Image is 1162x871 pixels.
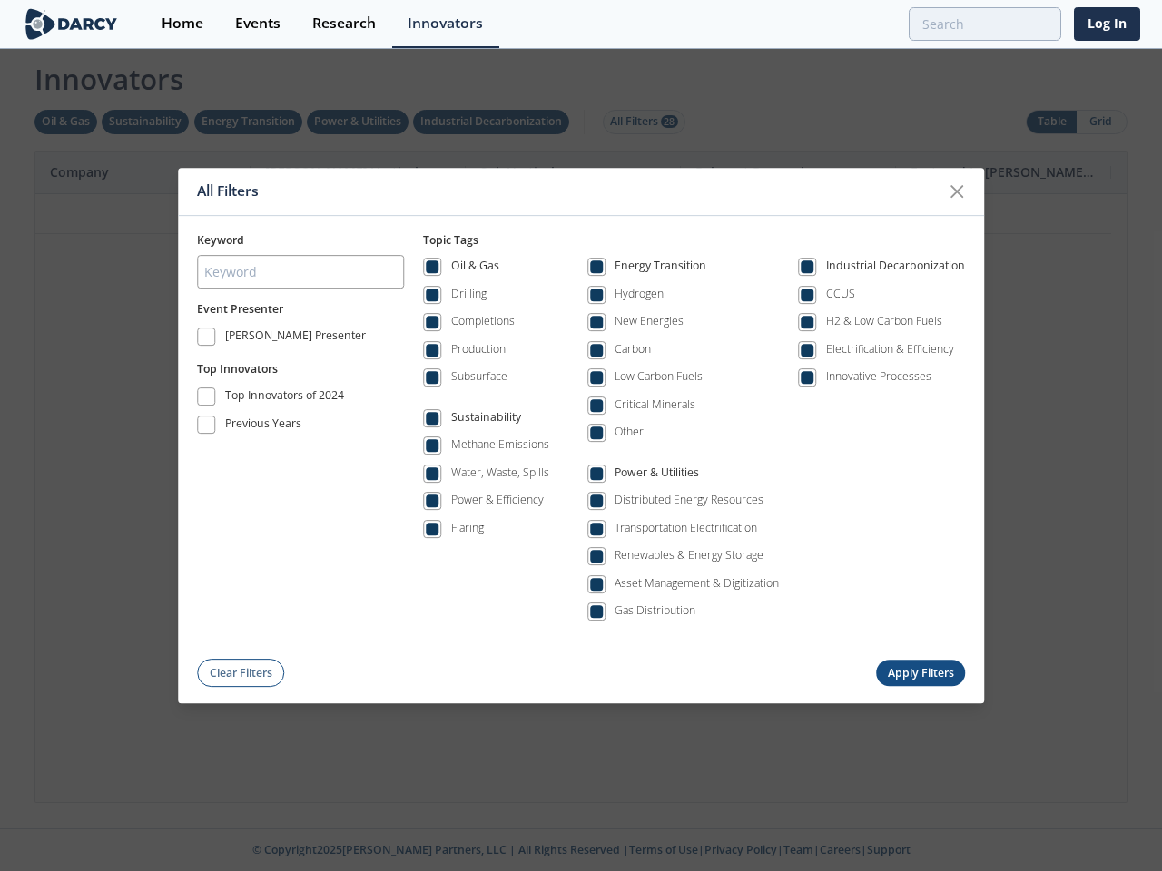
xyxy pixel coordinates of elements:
div: Low Carbon Fuels [615,369,703,386]
div: Events [235,16,281,31]
div: [PERSON_NAME] Presenter [225,328,366,349]
div: Innovative Processes [826,369,931,386]
div: Other [615,425,644,441]
div: Power & Utilities [615,465,699,486]
div: Innovators [408,16,483,31]
div: Transportation Electrification [615,520,757,536]
div: Gas Distribution [615,603,695,620]
span: Topic Tags [423,232,478,248]
div: H2 & Low Carbon Fuels [826,314,942,330]
div: Flaring [451,520,484,536]
div: Subsurface [451,369,507,386]
img: logo-wide.svg [22,8,121,40]
input: Advanced Search [909,7,1061,41]
span: Event Presenter [197,301,283,317]
button: Event Presenter [197,301,283,318]
div: Renewables & Energy Storage [615,548,763,564]
div: Power & Efficiency [451,493,544,509]
div: Previous Years [225,416,301,437]
div: Hydrogen [615,286,664,302]
div: Top Innovators of 2024 [225,387,344,409]
span: Keyword [197,232,244,248]
div: Oil & Gas [451,259,499,280]
div: Completions [451,314,515,330]
div: Distributed Energy Resources [615,493,763,509]
span: Top Innovators [197,361,278,377]
div: Energy Transition [615,259,706,280]
div: Research [312,16,376,31]
div: Sustainability [451,409,521,431]
div: New Energies [615,314,684,330]
div: Production [451,341,506,357]
div: Home [162,16,203,31]
div: Methane Emissions [451,437,549,454]
div: Asset Management & Digitization [615,575,779,592]
button: Clear Filters [197,660,284,688]
button: Apply Filters [876,661,965,687]
div: All Filters [197,174,940,209]
div: Critical Minerals [615,396,695,413]
input: Keyword [197,255,404,289]
div: CCUS [826,286,855,302]
div: Carbon [615,341,651,357]
div: Electrification & Efficiency [826,341,954,357]
button: Top Innovators [197,361,278,377]
div: Water, Waste, Spills [451,465,549,481]
div: Drilling [451,286,487,302]
a: Log In [1074,7,1140,41]
div: Industrial Decarbonization [826,259,965,280]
